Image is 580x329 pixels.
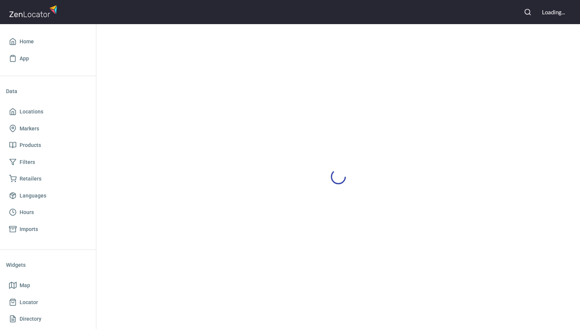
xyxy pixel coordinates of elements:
[20,107,43,116] span: Locations
[20,191,46,200] span: Languages
[6,170,90,187] a: Retailers
[20,298,38,307] span: Locator
[20,225,38,234] span: Imports
[519,4,536,20] button: Search
[6,256,90,274] li: Widgets
[20,158,35,167] span: Filters
[6,221,90,238] a: Imports
[20,314,41,324] span: Directory
[6,120,90,137] a: Markers
[6,311,90,327] a: Directory
[9,3,59,19] img: zenlocator
[20,141,41,150] span: Products
[20,174,41,184] span: Retailers
[6,154,90,171] a: Filters
[542,8,565,16] div: Loading...
[6,33,90,50] a: Home
[6,294,90,311] a: Locator
[6,277,90,294] a: Map
[6,103,90,120] a: Locations
[20,124,39,133] span: Markers
[20,208,34,217] span: Hours
[20,37,34,46] span: Home
[6,50,90,67] a: App
[20,54,29,63] span: App
[20,281,30,290] span: Map
[6,137,90,154] a: Products
[6,204,90,221] a: Hours
[6,82,90,100] li: Data
[6,187,90,204] a: Languages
